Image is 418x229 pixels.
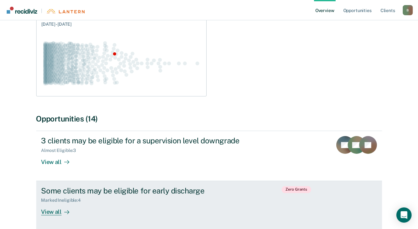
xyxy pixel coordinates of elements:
div: Some clients may be eligible for early discharge [41,186,264,195]
div: Opportunities (14) [36,114,382,123]
span: | [37,8,46,14]
a: 3 clients may be eligible for a supervision level downgradeAlmost Eligible:3View all [36,131,382,181]
div: 3 clients may be eligible for a supervision level downgrade [41,136,264,145]
div: [DATE] - [DATE] [42,20,118,28]
img: Lantern [46,9,85,14]
div: Swarm plot of all absconder warrant rates in the state for ALL caseloads, highlighting values of ... [42,35,201,91]
button: Profile dropdown button [403,5,413,15]
div: B [403,5,413,15]
div: Marked Ineligible : 4 [41,198,86,203]
div: View all [41,203,77,215]
div: View all [41,153,77,166]
div: Open Intercom Messenger [396,207,412,223]
img: Recidiviz [7,7,37,14]
div: Almost Eligible : 3 [41,148,81,153]
span: Zero Grants [282,186,312,193]
a: Absconder Warrant Rate:46.4%[DATE] - [DATE]Swarm plot of all absconder warrant rates in the state... [36,9,207,96]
